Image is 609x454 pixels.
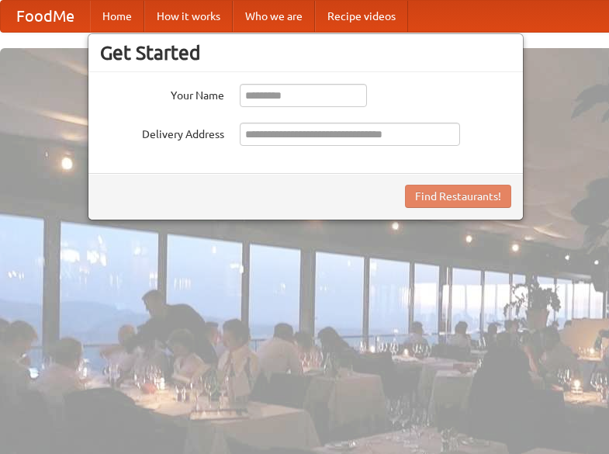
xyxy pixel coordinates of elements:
[315,1,408,32] a: Recipe videos
[100,84,224,103] label: Your Name
[1,1,90,32] a: FoodMe
[100,41,511,64] h3: Get Started
[405,185,511,208] button: Find Restaurants!
[233,1,315,32] a: Who we are
[90,1,144,32] a: Home
[100,123,224,142] label: Delivery Address
[144,1,233,32] a: How it works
